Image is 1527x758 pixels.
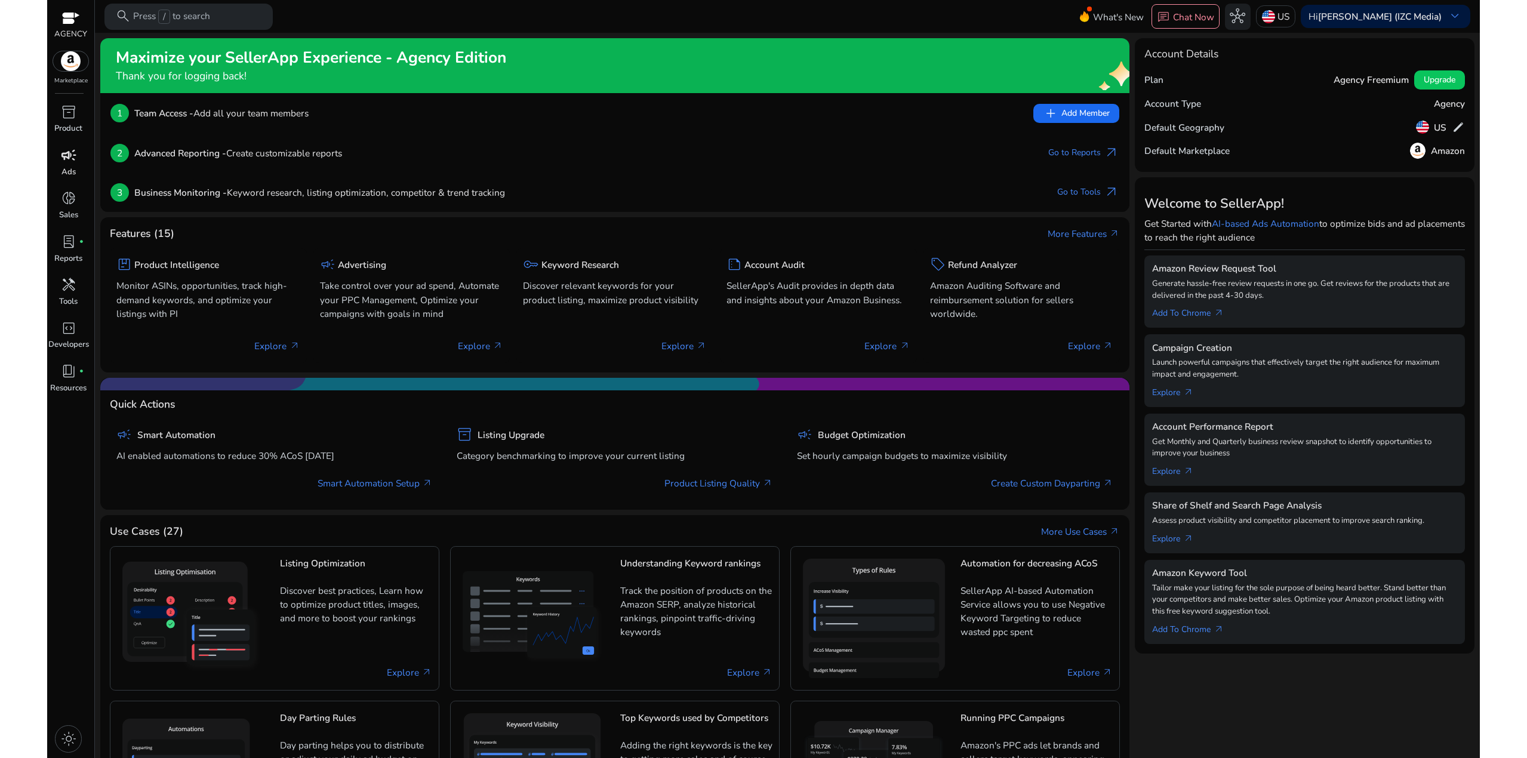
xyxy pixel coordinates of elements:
[1152,4,1219,29] button: chatChat Now
[1152,301,1234,320] a: Add To Chrome
[134,106,309,120] p: Add all your team members
[1152,568,1457,578] h5: Amazon Keyword Tool
[61,731,76,747] span: light_mode
[1183,466,1194,477] span: arrow_outward
[1431,146,1465,156] h5: Amazon
[492,341,503,352] span: arrow_outward
[1452,121,1465,134] span: edit
[1144,217,1465,244] p: Get Started with to optimize bids and ad placements to reach the right audience
[134,146,342,160] p: Create customizable reports
[1144,122,1224,133] h5: Default Geography
[134,186,505,199] p: Keyword research, listing optimization, competitor & trend tracking
[79,239,84,245] span: fiber_manual_record
[1152,263,1457,274] h5: Amazon Review Request Tool
[1225,4,1251,30] button: hub
[541,260,619,270] h5: Keyword Research
[1152,460,1204,478] a: Explorearrow_outward
[280,584,432,634] p: Discover best practices, Learn how to optimize product titles, images, and more to boost your ran...
[1152,515,1457,527] p: Assess product visibility and competitor placement to improve search ranking.
[457,566,609,671] img: Understanding Keyword rankings
[864,339,910,353] p: Explore
[47,101,90,144] a: inventory_2Product
[61,147,76,163] span: campaign
[320,257,335,272] span: campaign
[1424,73,1455,86] span: Upgrade
[59,209,78,221] p: Sales
[387,665,432,679] a: Explore
[116,449,433,463] p: AI enabled automations to reduce 30% ACoS [DATE]
[523,257,538,272] span: key
[1057,183,1119,202] a: Go to Toolsarrow_outward
[900,341,910,352] span: arrow_outward
[458,339,503,353] p: Explore
[48,339,89,351] p: Developers
[110,525,183,538] h4: Use Cases (27)
[1104,145,1119,161] span: arrow_outward
[61,190,76,206] span: donut_small
[54,29,87,41] p: AGENCY
[47,145,90,188] a: campaignAds
[338,260,386,270] h5: Advertising
[47,231,90,274] a: lab_profilefiber_manual_recordReports
[117,556,269,680] img: Listing Optimization
[1152,527,1204,546] a: Explorearrow_outward
[1157,11,1170,24] span: chat
[61,234,76,249] span: lab_profile
[620,713,772,734] h5: Top Keywords used by Competitors
[61,363,76,379] span: book_4
[1277,6,1289,27] p: US
[79,369,84,374] span: fiber_manual_record
[116,70,506,82] h4: Thank you for logging back!
[991,476,1113,490] a: Create Custom Dayparting
[1434,98,1465,109] h5: Agency
[290,341,300,352] span: arrow_outward
[1414,70,1465,90] button: Upgrade
[1214,624,1224,635] span: arrow_outward
[1152,357,1457,381] p: Launch powerful campaigns that effectively target the right audience for maximum impact and engag...
[1104,184,1119,200] span: arrow_outward
[818,430,906,440] h5: Budget Optimization
[1309,12,1442,21] p: Hi
[110,398,176,411] h4: Quick Actions
[1447,8,1463,24] span: keyboard_arrow_down
[110,183,129,202] p: 3
[1262,10,1275,23] img: us.svg
[762,478,773,489] span: arrow_outward
[254,339,300,353] p: Explore
[1103,341,1113,352] span: arrow_outward
[744,260,805,270] h5: Account Audit
[960,558,1113,579] h5: Automation for decreasing ACoS
[1033,104,1119,123] button: addAdd Member
[134,107,193,119] b: Team Access -
[1334,75,1409,85] h5: Agency Freemium
[50,383,87,395] p: Resources
[1214,308,1224,319] span: arrow_outward
[1048,227,1120,241] a: More Featuresarrow_outward
[457,449,773,463] p: Category benchmarking to improve your current listing
[960,713,1113,734] h5: Running PPC Campaigns
[110,104,129,122] p: 1
[158,10,170,24] span: /
[61,167,76,178] p: Ads
[1183,387,1194,398] span: arrow_outward
[318,476,433,490] a: Smart Automation Setup
[1173,11,1214,23] p: Chat Now
[664,476,773,490] a: Product Listing Quality
[133,10,210,24] p: Press to search
[1152,421,1457,432] h5: Account Performance Report
[1152,618,1234,636] a: Add To Chrome
[1416,121,1429,134] img: us.svg
[421,667,432,678] span: arrow_outward
[115,8,131,24] span: search
[1043,106,1109,121] span: Add Member
[960,584,1113,639] p: SellerApp AI-based Automation Service allows you to use Negative Keyword Targeting to reduce wast...
[1109,526,1120,537] span: arrow_outward
[47,318,90,360] a: code_blocksDevelopers
[1144,98,1201,109] h5: Account Type
[1434,122,1446,133] h5: US
[1144,146,1230,156] h5: Default Marketplace
[110,227,174,240] h4: Features (15)
[320,279,504,320] p: Take control over your ad spend, Automate your PPC Management, Optimize your campaigns with goals...
[726,279,910,306] p: SellerApp's Audit provides in depth data and insights about your Amazon Business.
[1093,7,1144,27] span: What's New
